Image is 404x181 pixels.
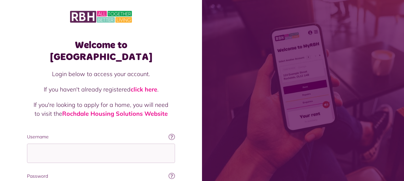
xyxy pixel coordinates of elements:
[70,10,132,24] img: MyRBH
[62,110,168,117] a: Rochdale Housing Solutions Website
[131,86,157,93] a: click here
[27,39,175,63] h1: Welcome to [GEOGRAPHIC_DATA]
[27,133,175,140] label: Username
[34,85,168,94] p: If you haven't already registered .
[34,100,168,118] p: If you're looking to apply for a home, you will need to visit the
[27,173,175,180] label: Password
[34,70,168,78] p: Login below to access your account.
